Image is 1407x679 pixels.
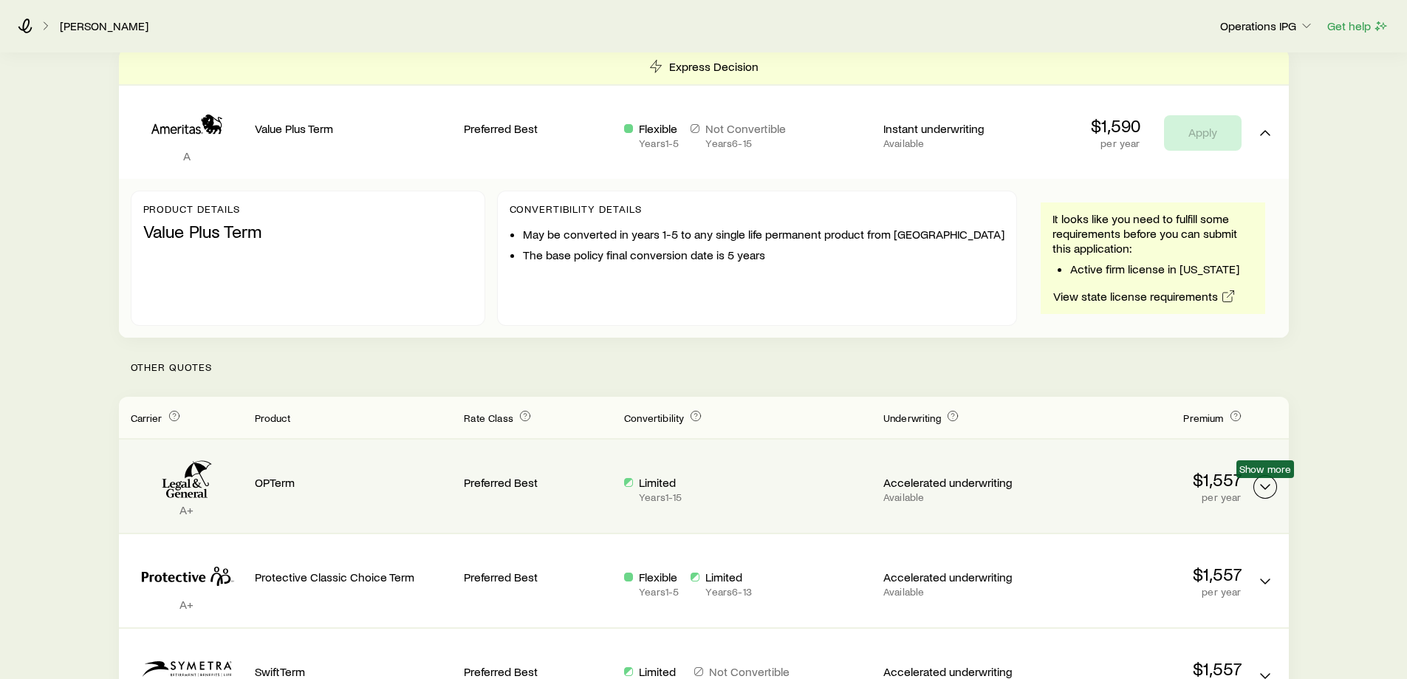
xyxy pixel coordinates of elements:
p: $1,557 [1044,564,1242,584]
p: Limited [639,475,682,490]
p: Limited [639,664,682,679]
span: Rate Class [464,412,513,424]
span: Product [255,412,291,424]
p: $1,557 [1044,658,1242,679]
p: Available [883,491,1032,503]
p: Instant underwriting [883,121,1032,136]
p: Value Plus Term [143,221,473,242]
p: SwiftTerm [255,664,453,679]
span: Show more [1239,463,1291,475]
p: Accelerated underwriting [883,664,1032,679]
li: May be converted in years 1-5 to any single life permanent product from [GEOGRAPHIC_DATA] [523,227,1004,242]
p: Years 1 - 5 [639,586,679,598]
p: Operations IPG [1220,18,1314,33]
p: Convertibility Details [510,203,1004,215]
p: Flexible [639,570,679,584]
p: Not Convertible [705,121,786,136]
p: Available [883,137,1032,149]
p: Years 6 - 13 [705,586,751,598]
p: Accelerated underwriting [883,570,1032,584]
p: OPTerm [255,475,453,490]
button: Operations IPG [1219,18,1315,35]
p: A [131,149,243,163]
p: Express Decision [669,59,759,74]
p: It looks like you need to fulfill some requirements before you can submit this application: [1052,211,1253,256]
button: Apply [1164,115,1242,151]
a: [PERSON_NAME] [59,19,149,33]
p: Protective Classic Choice Term [255,570,453,584]
span: Convertibility [624,412,684,424]
p: Years 6 - 15 [705,137,786,149]
p: Product details [143,203,473,215]
button: Get help [1326,18,1389,35]
p: Years 1 - 5 [639,137,679,149]
p: Preferred Best [464,121,612,136]
div: Term quotes [119,49,1289,338]
p: Flexible [639,121,679,136]
p: Other Quotes [119,338,1289,397]
span: Underwriting [883,412,941,424]
span: Carrier [131,412,162,424]
p: Preferred Best [464,475,612,490]
p: per year [1091,137,1140,149]
span: Premium [1183,412,1223,424]
p: $1,557 [1044,469,1242,490]
p: Value Plus Term [255,121,453,136]
p: Not Convertible [709,664,790,679]
li: The base policy final conversion date is 5 years [523,248,1004,262]
p: Preferred Best [464,570,612,584]
p: A+ [131,597,243,612]
p: Available [883,586,1032,598]
p: Preferred Best [464,664,612,679]
p: per year [1044,491,1242,503]
p: A+ [131,502,243,517]
a: View state license requirements [1052,288,1236,305]
p: Limited [705,570,751,584]
p: per year [1044,586,1242,598]
p: Accelerated underwriting [883,475,1032,490]
p: Years 1 - 15 [639,491,682,503]
li: Active firm license in [US_STATE] [1070,262,1253,276]
p: $1,590 [1091,115,1140,136]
